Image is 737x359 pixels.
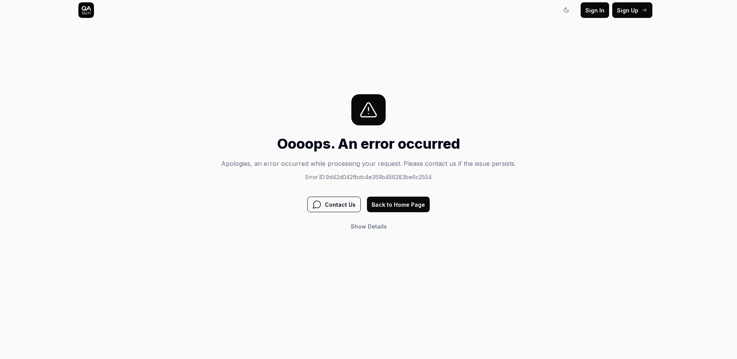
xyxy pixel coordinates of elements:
[581,2,609,18] button: Sign In
[221,133,516,154] h1: Oooops. An error occurred
[585,6,604,14] span: Sign In
[617,6,638,14] span: Sign Up
[221,173,516,181] p: Error ID: 9d42d042fbdc4e359b456283be6c2554
[368,223,387,230] span: Details
[351,223,366,230] span: Show
[612,2,652,18] button: Sign Up
[221,159,516,168] p: Apologies, an error occurred while processing your request. Please contact us if the issue persists.
[367,197,430,212] button: Back to Home Page
[346,218,392,234] button: Show Details
[307,197,361,212] button: Contact Us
